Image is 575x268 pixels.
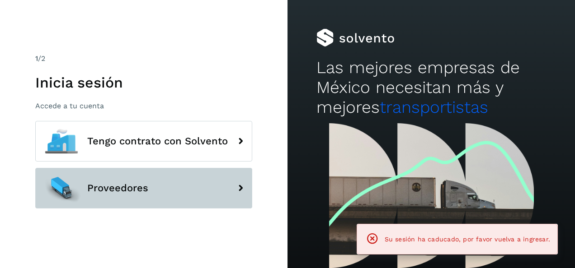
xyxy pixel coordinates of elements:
[35,121,252,162] button: Tengo contrato con Solvento
[380,97,488,117] span: transportistas
[316,58,547,118] h2: Las mejores empresas de México necesitan más y mejores
[385,236,550,243] span: Su sesión ha caducado, por favor vuelva a ingresar.
[35,74,252,91] h1: Inicia sesión
[35,54,38,63] span: 1
[87,136,228,147] span: Tengo contrato con Solvento
[35,102,252,110] p: Accede a tu cuenta
[35,53,252,64] div: /2
[35,168,252,208] button: Proveedores
[87,183,148,194] span: Proveedores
